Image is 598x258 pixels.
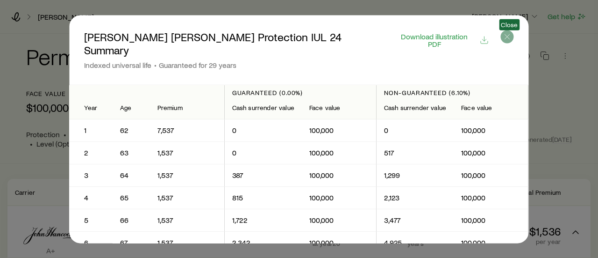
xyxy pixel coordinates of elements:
[84,125,98,135] p: 1
[462,125,521,135] p: 100,000
[157,215,217,225] p: 1,537
[384,104,446,111] div: Cash surrender value
[395,32,474,47] span: Download illustration PDF
[157,238,217,247] p: 1,537
[120,215,142,225] p: 66
[384,193,446,202] p: 2,123
[462,238,521,247] p: 100,000
[84,193,98,202] p: 4
[384,88,520,96] p: Non-guaranteed (6.10%)
[120,125,142,135] p: 62
[84,30,383,56] p: [PERSON_NAME] [PERSON_NAME] Protection IUL 24 Summary
[120,104,142,111] div: Age
[309,125,369,135] p: 100,000
[394,32,489,48] button: Download illustration PDF
[232,148,294,157] p: 0
[309,215,369,225] p: 100,000
[157,193,217,202] p: 1,537
[384,238,446,247] p: 4,925
[384,215,446,225] p: 3,477
[157,125,217,135] p: 7,537
[232,88,369,96] p: Guaranteed (0.00%)
[309,193,369,202] p: 100,000
[232,170,294,180] p: 387
[309,170,369,180] p: 100,000
[157,104,217,111] div: Premium
[232,125,294,135] p: 0
[157,170,217,180] p: 1,537
[232,104,294,111] div: Cash surrender value
[384,170,446,180] p: 1,299
[232,215,294,225] p: 1,722
[120,170,142,180] p: 64
[462,170,521,180] p: 100,000
[84,238,98,247] p: 6
[84,104,98,111] div: Year
[84,170,98,180] p: 3
[120,148,142,157] p: 63
[232,193,294,202] p: 815
[309,148,369,157] p: 100,000
[384,148,446,157] p: 517
[157,148,217,157] p: 1,537
[462,104,521,111] div: Face value
[120,238,142,247] p: 67
[462,215,521,225] p: 100,000
[232,238,294,247] p: 2,342
[84,148,98,157] p: 2
[501,21,518,28] span: Close
[462,148,521,157] p: 100,000
[84,60,383,69] p: Indexed universal life Guaranteed for 29 years
[462,193,521,202] p: 100,000
[384,125,446,135] p: 0
[309,238,369,247] p: 100,000
[120,193,142,202] p: 65
[84,215,98,225] p: 5
[309,104,369,111] div: Face value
